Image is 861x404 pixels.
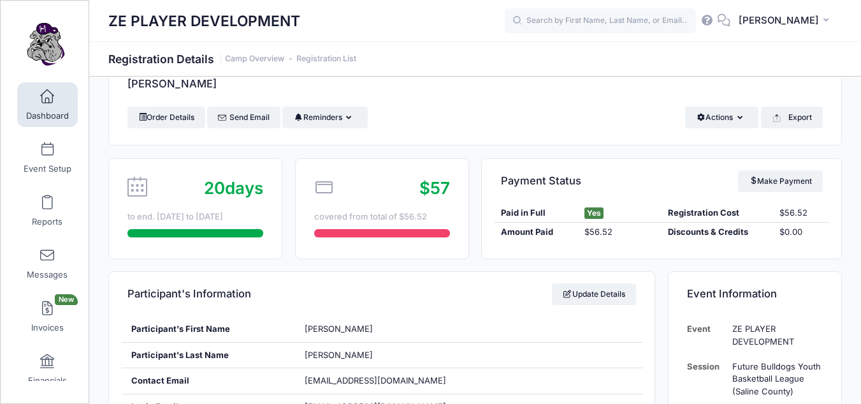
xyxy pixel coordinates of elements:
[726,317,823,354] td: ZE PLAYER DEVELOPMENT
[505,8,696,34] input: Search by First Name, Last Name, or Email...
[17,188,78,233] a: Reports
[687,354,726,404] td: Session
[127,107,205,128] a: Order Details
[32,216,62,227] span: Reports
[761,107,823,128] button: Export
[204,176,263,200] div: days
[305,350,373,360] span: [PERSON_NAME]
[31,322,64,333] span: Invoices
[26,110,69,121] span: Dashboard
[730,6,842,36] button: [PERSON_NAME]
[552,283,637,305] a: Update Details
[28,375,67,386] span: Financials
[127,66,217,103] h4: [PERSON_NAME]
[282,107,367,128] button: Reminders
[662,207,773,220] div: Registration Cost
[122,317,295,342] div: Participant's First Name
[22,20,69,68] img: ZE PLAYER DEVELOPMENT
[24,163,71,174] span: Event Setup
[122,343,295,368] div: Participant's Last Name
[108,6,300,36] h1: ZE PLAYER DEVELOPMENT
[17,82,78,127] a: Dashboard
[127,211,263,223] div: to end. [DATE] to [DATE]
[495,207,578,220] div: Paid in Full
[17,241,78,286] a: Messages
[662,226,773,239] div: Discounts & Credits
[55,294,78,305] span: New
[17,347,78,392] a: Financials
[127,276,251,313] h4: Participant's Information
[419,178,450,198] span: $57
[17,294,78,339] a: InvoicesNew
[501,163,581,199] h4: Payment Status
[738,170,823,192] a: Make Payment
[578,226,662,239] div: $56.52
[314,211,450,223] div: covered from total of $56.52
[739,13,819,27] span: [PERSON_NAME]
[726,354,823,404] td: Future Bulldogs Youth Basketball League (Saline County)
[296,54,356,64] a: Registration List
[17,135,78,180] a: Event Setup
[773,207,828,220] div: $56.52
[207,107,280,128] a: Send Email
[305,324,373,334] span: [PERSON_NAME]
[108,52,356,66] h1: Registration Details
[687,276,777,313] h4: Event Information
[225,54,284,64] a: Camp Overview
[1,13,90,74] a: ZE PLAYER DEVELOPMENT
[584,207,604,219] span: Yes
[204,178,225,198] span: 20
[305,375,446,385] span: [EMAIL_ADDRESS][DOMAIN_NAME]
[685,107,758,128] button: Actions
[27,269,68,280] span: Messages
[495,226,578,239] div: Amount Paid
[122,368,295,394] div: Contact Email
[773,226,828,239] div: $0.00
[687,317,726,354] td: Event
